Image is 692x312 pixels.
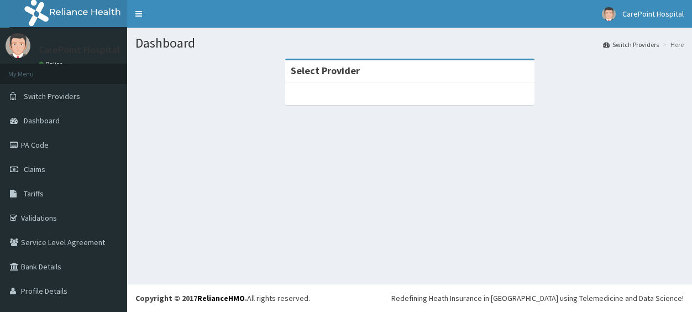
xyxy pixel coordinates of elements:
span: Tariffs [24,189,44,199]
footer: All rights reserved. [127,284,692,312]
a: RelianceHMO [197,293,245,303]
div: Redefining Heath Insurance in [GEOGRAPHIC_DATA] using Telemedicine and Data Science! [391,293,684,304]
img: User Image [6,33,30,58]
p: CarePoint Hospital [39,45,120,55]
span: Dashboard [24,116,60,126]
span: Claims [24,164,45,174]
strong: Copyright © 2017 . [135,293,247,303]
h1: Dashboard [135,36,684,50]
a: Switch Providers [603,40,659,49]
span: CarePoint Hospital [622,9,684,19]
img: User Image [602,7,616,21]
li: Here [660,40,684,49]
strong: Select Provider [291,64,360,77]
a: Online [39,60,65,68]
span: Switch Providers [24,91,80,101]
